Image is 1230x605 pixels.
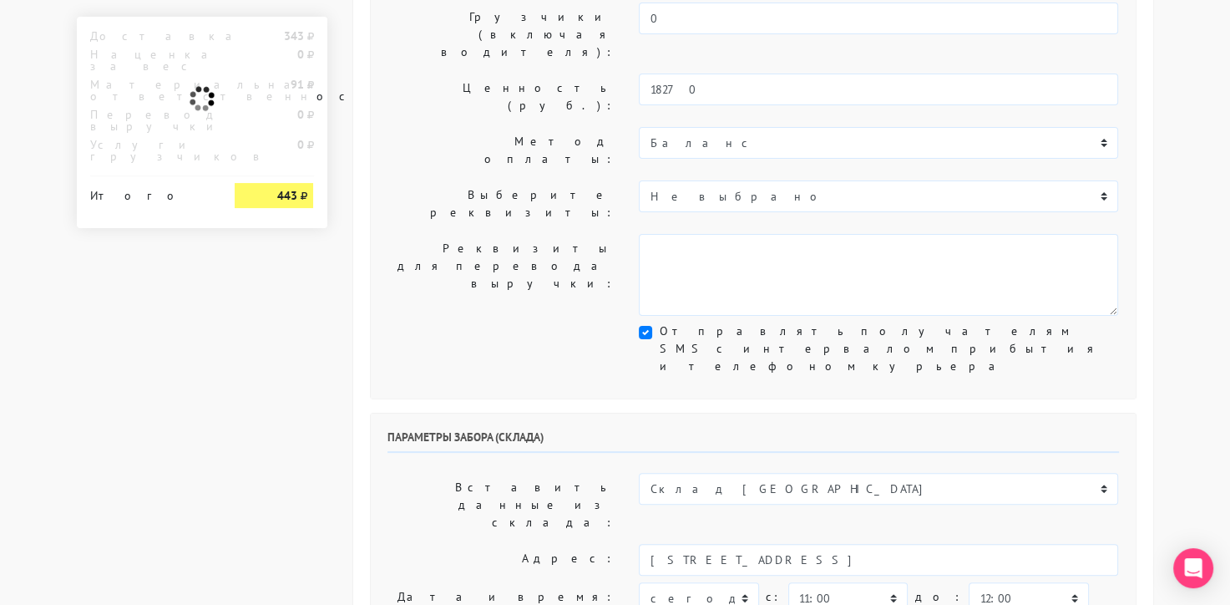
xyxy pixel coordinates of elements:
[375,544,627,576] label: Адрес:
[78,48,223,72] div: Наценка за вес
[375,473,627,537] label: Вставить данные из склада:
[283,28,303,43] strong: 343
[375,234,627,316] label: Реквизиты для перевода выручки:
[78,79,223,102] div: Материальная ответственность
[1173,548,1213,588] div: Open Intercom Messenger
[78,109,223,132] div: Перевод выручки
[659,323,1118,375] label: Отправлять получателям SMS с интервалом прибытия и телефоном курьера
[276,188,296,203] strong: 443
[187,84,217,114] img: ajax-loader.gif
[375,127,627,174] label: Метод оплаты:
[90,183,210,201] div: Итого
[375,3,627,67] label: Грузчики (включая водителя):
[78,30,223,42] div: Доставка
[387,430,1119,453] h6: Параметры забора (склада)
[375,74,627,120] label: Ценность (руб.):
[78,139,223,162] div: Услуги грузчиков
[375,180,627,227] label: Выберите реквизиты:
